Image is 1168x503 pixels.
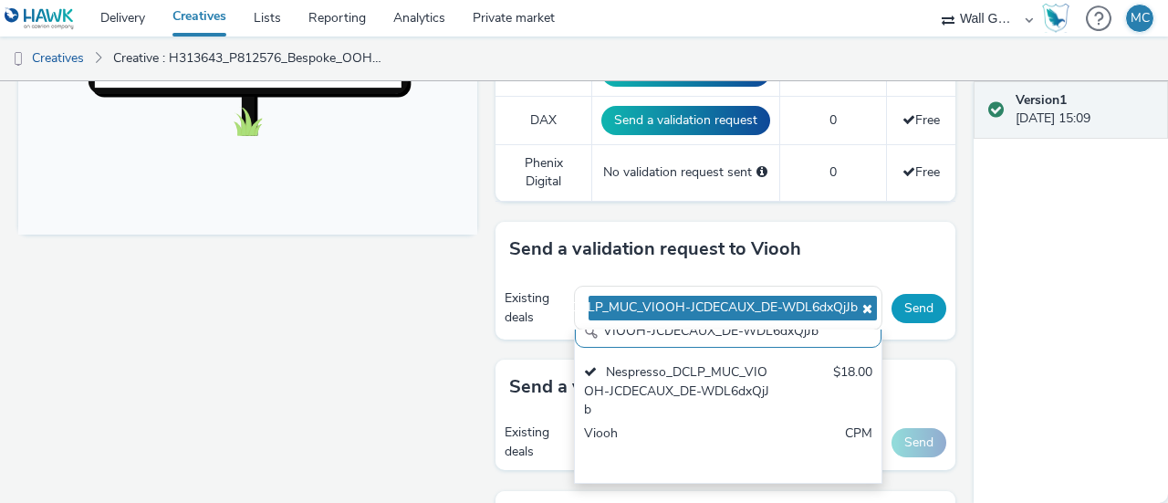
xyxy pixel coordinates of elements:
span: Nespresso_DCLP_MUC_VIOOH-JCDECAUX_DE-WDL6dxQjJb [504,300,858,316]
h3: Send a validation request to Broadsign [509,373,839,401]
div: Please select a deal below and click on Send to send a validation request to Phenix Digital. [756,163,767,182]
div: Existing deals [505,424,565,461]
img: Advertisement preview [143,57,315,363]
div: CPM [845,424,872,480]
div: Nespresso_DCLP_MUC_VIOOH-JCDECAUX_DE-WDL6dxQjJb [584,363,773,419]
button: Send a validation request [601,106,770,135]
img: dooh [9,50,27,68]
img: Hawk Academy [1042,4,1069,33]
button: Send [892,294,946,323]
div: [DATE] 15:09 [1016,91,1153,129]
div: $18.00 [833,363,872,419]
div: No validation request sent [601,163,770,182]
div: MC [1131,5,1150,32]
strong: Version 1 [1016,91,1067,109]
input: Search...... [575,316,881,348]
a: Creative : H313643_P812576_Bespoke_OOH_6S_Partnership_L2_Tanzania_AWR_OL_SAMRA_2025_1080x1920px_B... [104,37,396,80]
span: Free [902,163,940,181]
div: Existing deals [505,289,565,327]
td: Phenix Digital [495,144,591,201]
span: Free [902,111,940,129]
button: Send [892,428,946,457]
div: Viooh [584,424,773,480]
a: Hawk Academy [1042,4,1077,33]
span: 0 [829,163,837,181]
h3: Send a validation request to Viooh [509,236,801,263]
img: undefined Logo [5,7,75,30]
span: 0 [829,111,837,129]
td: DAX [495,96,591,144]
